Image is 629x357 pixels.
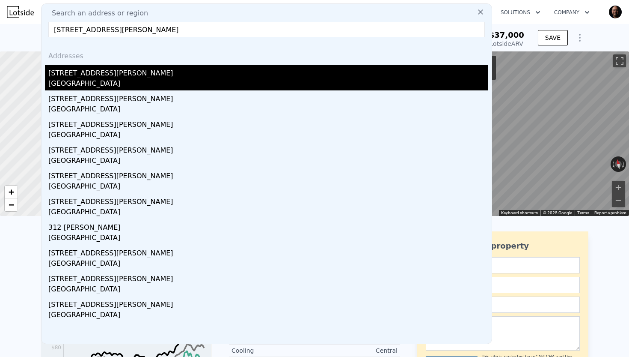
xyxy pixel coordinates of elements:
[48,156,488,168] div: [GEOGRAPHIC_DATA]
[501,210,538,216] button: Keyboard shortcuts
[48,116,488,130] div: [STREET_ADDRESS][PERSON_NAME]
[608,5,622,19] img: avatar
[48,104,488,116] div: [GEOGRAPHIC_DATA]
[547,5,596,20] button: Company
[543,210,572,215] span: © 2025 Google
[48,181,488,193] div: [GEOGRAPHIC_DATA]
[612,194,625,207] button: Zoom out
[489,30,524,39] span: $37,000
[392,51,629,216] div: Map
[426,277,580,293] input: Email
[5,186,18,198] a: Zoom in
[489,39,524,48] div: Lotside ARV
[426,240,580,252] div: Ask about this property
[426,297,580,313] input: Phone
[5,198,18,211] a: Zoom out
[7,6,34,18] img: Lotside
[48,270,488,284] div: [STREET_ADDRESS][PERSON_NAME]
[594,210,626,215] a: Report a problem
[45,44,488,65] div: Addresses
[48,284,488,296] div: [GEOGRAPHIC_DATA]
[48,78,488,90] div: [GEOGRAPHIC_DATA]
[9,199,14,210] span: −
[48,219,488,233] div: 312 [PERSON_NAME]
[392,51,629,216] div: Street View
[48,142,488,156] div: [STREET_ADDRESS][PERSON_NAME]
[48,233,488,245] div: [GEOGRAPHIC_DATA]
[613,54,626,67] button: Toggle fullscreen view
[614,156,623,172] button: Reset the view
[51,345,61,351] tspan: $80
[48,245,488,258] div: [STREET_ADDRESS][PERSON_NAME]
[48,22,485,37] input: Enter an address, city, region, neighborhood or zip code
[48,65,488,78] div: [STREET_ADDRESS][PERSON_NAME]
[622,156,626,172] button: Rotate clockwise
[48,310,488,322] div: [GEOGRAPHIC_DATA]
[48,90,488,104] div: [STREET_ADDRESS][PERSON_NAME]
[48,168,488,181] div: [STREET_ADDRESS][PERSON_NAME]
[48,258,488,270] div: [GEOGRAPHIC_DATA]
[538,30,568,45] button: SAVE
[41,235,212,243] div: LISTING & SALE HISTORY
[426,257,580,273] input: Name
[48,207,488,219] div: [GEOGRAPHIC_DATA]
[48,193,488,207] div: [STREET_ADDRESS][PERSON_NAME]
[9,186,14,197] span: +
[612,181,625,194] button: Zoom in
[314,346,398,355] div: Central
[577,210,589,215] a: Terms (opens in new tab)
[41,31,300,43] div: [STREET_ADDRESS][PERSON_NAME] , Dougherty County , GA 31705
[494,5,547,20] button: Solutions
[231,346,314,355] div: Cooling
[48,130,488,142] div: [GEOGRAPHIC_DATA]
[45,8,148,18] span: Search an address or region
[571,29,588,46] button: Show Options
[611,156,615,172] button: Rotate counterclockwise
[48,296,488,310] div: [STREET_ADDRESS][PERSON_NAME]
